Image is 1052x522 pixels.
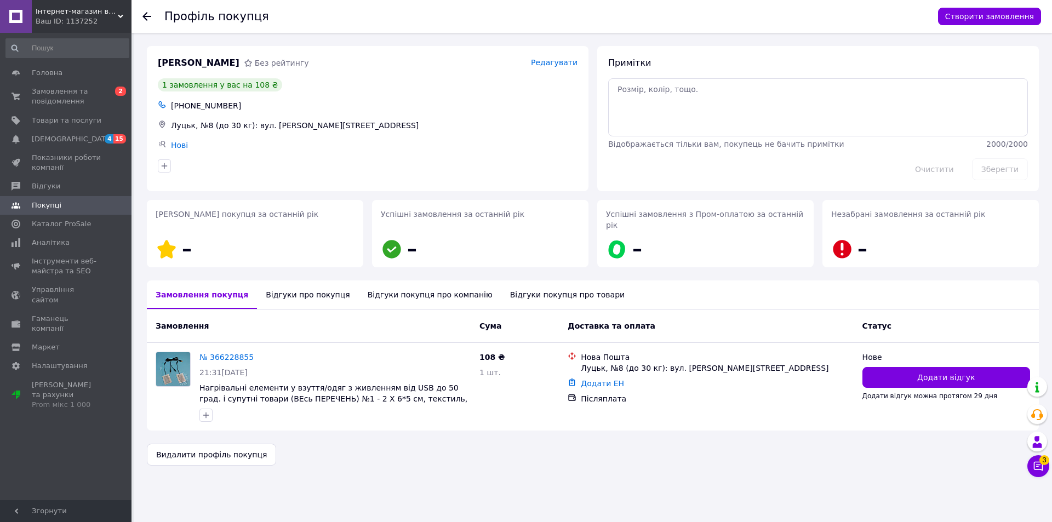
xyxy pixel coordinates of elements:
div: Ваш ID: 1137252 [36,16,131,26]
span: Відгуки [32,181,60,191]
span: Доставка та оплата [568,322,655,330]
div: Нове [862,352,1030,363]
div: Післяплата [581,393,853,404]
span: [DEMOGRAPHIC_DATA] [32,134,113,144]
a: Фото товару [156,352,191,387]
span: – [407,238,417,260]
span: – [632,238,642,260]
span: Управління сайтом [32,285,101,305]
span: Показники роботи компанії [32,153,101,173]
span: Замовлення [156,322,209,330]
span: [PERSON_NAME] [158,57,239,70]
span: 2000 / 2000 [986,140,1028,148]
a: Додати ЕН [581,379,624,388]
div: Луцьк, №8 (до 30 кг): вул. [PERSON_NAME][STREET_ADDRESS] [169,118,580,133]
span: Без рейтингу [255,59,309,67]
span: 15 [113,134,126,144]
span: 2 [115,87,126,96]
div: Замовлення покупця [147,280,257,309]
span: Покупці [32,200,61,210]
button: Створити замовлення [938,8,1041,25]
button: Чат з покупцем3 [1027,455,1049,477]
span: 3 [1039,455,1049,465]
img: Фото товару [156,352,190,386]
button: Видалити профіль покупця [147,444,276,466]
div: 1 замовлення у вас на 108 ₴ [158,78,282,91]
span: [PERSON_NAME] та рахунки [32,380,101,410]
div: Prom мікс 1 000 [32,400,101,410]
span: Інструменти веб-майстра та SEO [32,256,101,276]
span: Маркет [32,342,60,352]
span: Примітки [608,58,651,68]
span: Додати відгук можна протягом 29 дня [862,392,997,400]
span: Інтернет-магазин вело-товарів "Sobike UA" [36,7,118,16]
span: – [857,238,867,260]
a: № 366228855 [199,353,254,362]
input: Пошук [5,38,129,58]
div: Повернутися назад [142,11,151,22]
span: Гаманець компанії [32,314,101,334]
div: Відгуки про покупця [257,280,358,309]
span: Успішні замовлення за останній рік [381,210,524,219]
div: Нова Пошта [581,352,853,363]
span: Cума [479,322,501,330]
span: Успішні замовлення з Пром-оплатою за останній рік [606,210,803,230]
div: Луцьк, №8 (до 30 кг): вул. [PERSON_NAME][STREET_ADDRESS] [581,363,853,374]
span: Статус [862,322,891,330]
h1: Профіль покупця [164,10,269,23]
span: Додати відгук [917,372,975,383]
div: Відгуки покупця про компанію [359,280,501,309]
span: Аналітика [32,238,70,248]
span: Налаштування [32,361,88,371]
span: 21:31[DATE] [199,368,248,377]
span: Редагувати [531,58,578,67]
a: Нові [171,141,188,150]
a: Нагрівальні елементи у взуття/одяг з живленням від USB до 50 град. і супутні товари (ВЕсь ПЕРЕЧЕН... [199,383,467,414]
div: Відгуки покупця про товари [501,280,633,309]
span: Товари та послуги [32,116,101,125]
span: Незабрані замовлення за останній рік [831,210,985,219]
span: 1 шт. [479,368,501,377]
span: Головна [32,68,62,78]
span: Відображається тільки вам, покупець не бачить примітки [608,140,844,148]
span: 4 [105,134,113,144]
span: 108 ₴ [479,353,505,362]
span: Замовлення та повідомлення [32,87,101,106]
span: Каталог ProSale [32,219,91,229]
span: – [182,238,192,260]
button: Додати відгук [862,367,1030,388]
span: [PERSON_NAME] покупця за останній рік [156,210,318,219]
div: [PHONE_NUMBER] [169,98,580,113]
